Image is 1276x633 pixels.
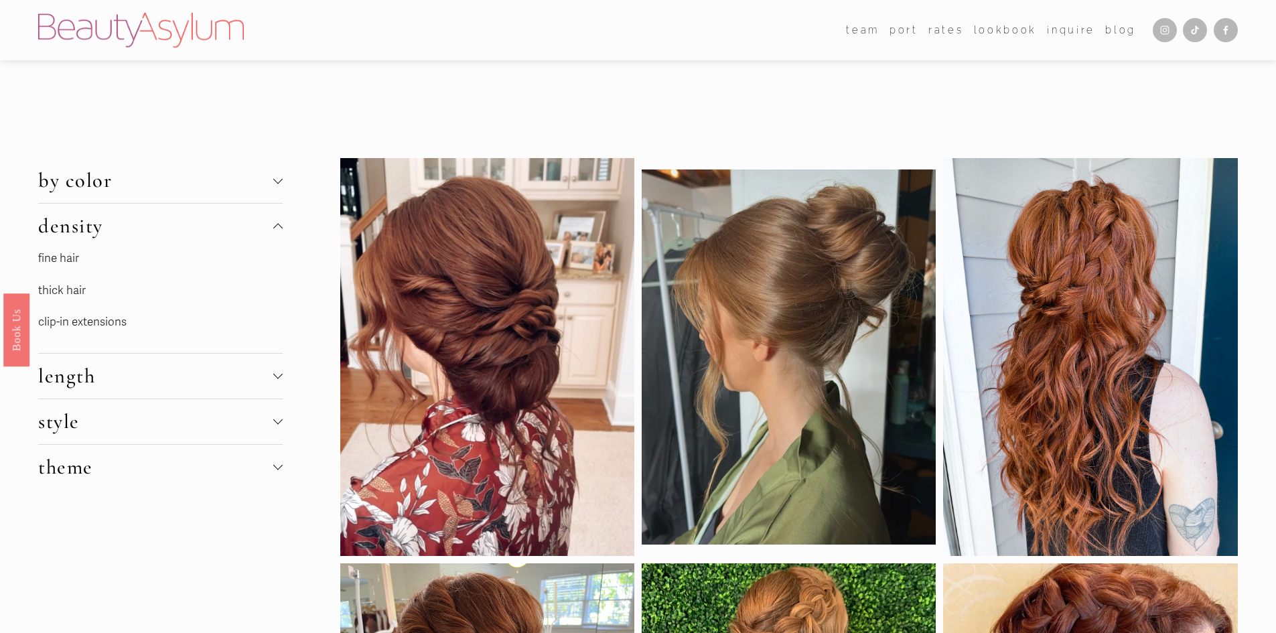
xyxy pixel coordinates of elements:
span: density [38,214,273,238]
span: by color [38,168,273,193]
span: theme [38,455,273,480]
span: style [38,409,273,434]
span: team [846,21,879,39]
span: length [38,364,273,389]
a: folder dropdown [846,20,879,40]
button: by color [38,158,282,203]
a: Lookbook [974,20,1037,40]
button: density [38,204,282,249]
a: fine hair [38,251,79,265]
button: theme [38,445,282,490]
a: thick hair [38,283,86,297]
a: port [890,20,918,40]
a: Facebook [1214,18,1238,42]
button: style [38,399,282,444]
a: Rates [928,20,963,40]
a: TikTok [1183,18,1207,42]
button: length [38,354,282,399]
a: Inquire [1047,20,1095,40]
div: density [38,249,282,353]
img: Beauty Asylum | Bridal Hair &amp; Makeup Charlotte &amp; Atlanta [38,13,244,48]
a: clip-in extensions [38,315,127,329]
a: Blog [1105,20,1136,40]
a: Instagram [1153,18,1177,42]
a: Book Us [3,293,29,366]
